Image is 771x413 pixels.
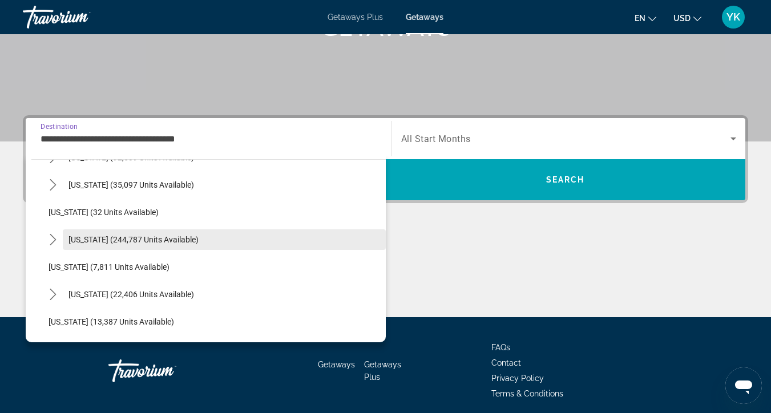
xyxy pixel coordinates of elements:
[364,360,401,382] a: Getaways Plus
[63,147,386,168] button: Select destination: California (92,639 units available)
[318,360,355,369] a: Getaways
[43,202,386,222] button: Select destination: Delaware (32 units available)
[43,230,63,250] button: Toggle Florida (244,787 units available) submenu
[673,10,701,26] button: Change currency
[726,11,740,23] span: YK
[108,354,223,388] a: Go Home
[401,133,471,144] span: All Start Months
[725,367,762,404] iframe: Кнопка запуска окна обмена сообщениями
[63,229,386,250] button: Select destination: Florida (244,787 units available)
[635,10,656,26] button: Change language
[328,13,383,22] a: Getaways Plus
[68,290,194,299] span: [US_STATE] (22,406 units available)
[491,358,521,367] a: Contact
[491,343,510,352] a: FAQs
[43,285,63,305] button: Toggle Hawaii (22,406 units available) submenu
[49,208,159,217] span: [US_STATE] (32 units available)
[49,262,169,272] span: [US_STATE] (7,811 units available)
[491,389,563,398] a: Terms & Conditions
[43,148,63,168] button: Toggle California (92,639 units available) submenu
[43,257,386,277] button: Select destination: Georgia (7,811 units available)
[68,235,199,244] span: [US_STATE] (244,787 units available)
[26,153,386,342] div: Destination options
[63,284,386,305] button: Select destination: Hawaii (22,406 units available)
[43,311,386,332] button: Select destination: Idaho (13,387 units available)
[23,2,137,32] a: Travorium
[635,14,645,23] span: en
[63,175,386,195] button: Select destination: Colorado (35,097 units available)
[546,175,585,184] span: Search
[43,175,63,195] button: Toggle Colorado (35,097 units available) submenu
[386,159,746,200] button: Search
[41,122,78,130] span: Destination
[718,5,748,29] button: User Menu
[49,317,174,326] span: [US_STATE] (13,387 units available)
[406,13,443,22] a: Getaways
[26,118,745,200] div: Search widget
[68,180,194,189] span: [US_STATE] (35,097 units available)
[41,132,377,146] input: Select destination
[673,14,691,23] span: USD
[491,374,544,383] a: Privacy Policy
